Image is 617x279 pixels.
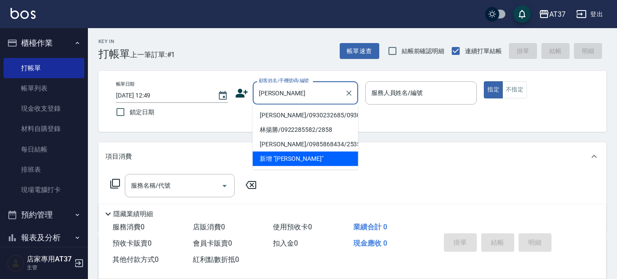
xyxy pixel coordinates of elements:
[253,123,358,137] li: 林揚勝/0922285582/2858
[535,5,569,23] button: AT37
[253,108,358,123] li: [PERSON_NAME]/0930232685/0930232685
[353,223,387,231] span: 業績合計 0
[343,87,355,99] button: Clear
[193,223,225,231] span: 店販消費 0
[465,47,502,56] span: 連續打單結帳
[113,255,159,264] span: 其他付款方式 0
[98,48,130,60] h3: 打帳單
[11,8,36,19] img: Logo
[502,81,527,98] button: 不指定
[113,223,145,231] span: 服務消費 0
[549,9,566,20] div: AT37
[113,210,153,219] p: 隱藏業績明細
[4,78,84,98] a: 帳單列表
[4,203,84,226] button: 預約管理
[4,98,84,119] a: 現金收支登錄
[116,81,134,87] label: 帳單日期
[116,88,209,103] input: YYYY/MM/DD hh:mm
[4,139,84,159] a: 每日結帳
[484,81,503,98] button: 指定
[27,264,72,272] p: 主管
[4,180,84,200] a: 現場電腦打卡
[253,152,358,166] li: 新增 "[PERSON_NAME]"
[130,49,175,60] span: 上一筆訂單:#1
[273,223,312,231] span: 使用預收卡 0
[7,254,25,272] img: Person
[353,239,387,247] span: 現金應收 0
[4,119,84,139] a: 材料自購登錄
[259,77,309,84] label: 顧客姓名/手機號碼/編號
[27,255,72,264] h5: 店家專用AT37
[4,32,84,54] button: 櫃檯作業
[98,142,606,170] div: 項目消費
[105,152,132,161] p: 項目消費
[113,239,152,247] span: 預收卡販賣 0
[4,58,84,78] a: 打帳單
[340,43,379,59] button: 帳單速查
[218,179,232,193] button: Open
[98,39,130,44] h2: Key In
[4,159,84,180] a: 排班表
[573,6,606,22] button: 登出
[193,255,239,264] span: 紅利點數折抵 0
[402,47,445,56] span: 結帳前確認明細
[253,137,358,152] li: [PERSON_NAME]/0985868434/2535
[130,108,154,117] span: 鎖定日期
[212,85,233,106] button: Choose date, selected date is 2025-09-15
[513,5,531,23] button: save
[4,226,84,249] button: 報表及分析
[273,239,298,247] span: 扣入金 0
[193,239,232,247] span: 會員卡販賣 0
